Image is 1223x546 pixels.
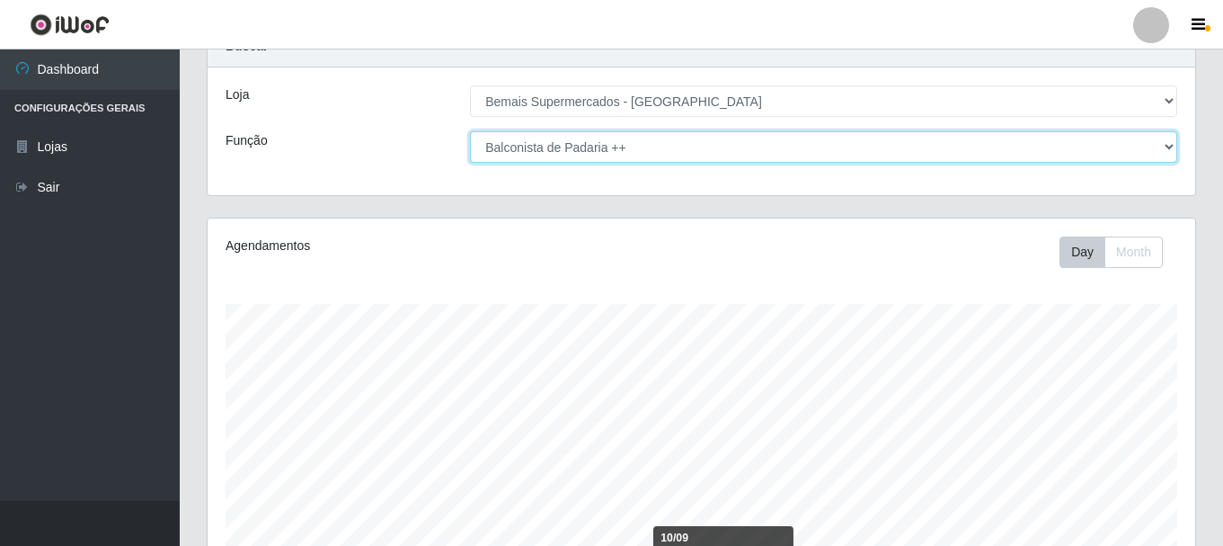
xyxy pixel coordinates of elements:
[226,237,607,255] div: Agendamentos
[1059,237,1177,268] div: Toolbar with button groups
[30,13,110,36] img: CoreUI Logo
[226,131,268,150] label: Função
[1104,237,1163,268] button: Month
[1059,237,1163,268] div: First group
[226,85,249,104] label: Loja
[1059,237,1105,268] button: Day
